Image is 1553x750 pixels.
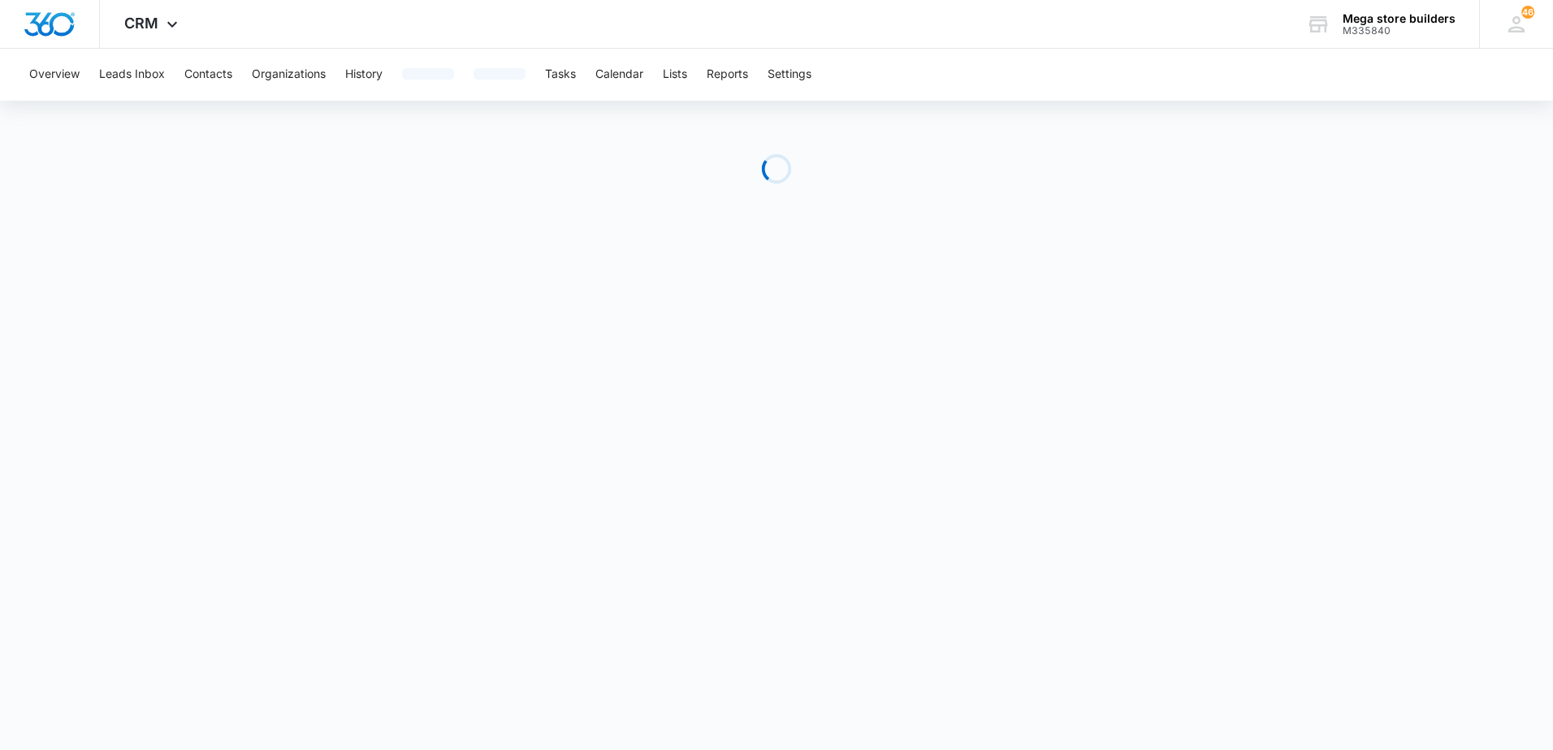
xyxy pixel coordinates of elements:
[1343,25,1456,37] div: account id
[595,49,643,101] button: Calendar
[768,49,811,101] button: Settings
[1343,12,1456,25] div: account name
[545,49,576,101] button: Tasks
[663,49,687,101] button: Lists
[707,49,748,101] button: Reports
[184,49,232,101] button: Contacts
[124,15,158,32] span: CRM
[99,49,165,101] button: Leads Inbox
[1521,6,1534,19] div: notifications count
[252,49,326,101] button: Organizations
[29,49,80,101] button: Overview
[1521,6,1534,19] span: 46
[345,49,383,101] button: History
